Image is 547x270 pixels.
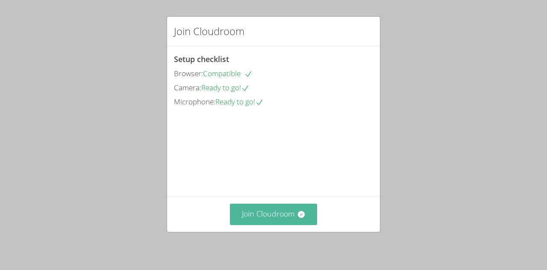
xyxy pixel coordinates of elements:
span: Browser: [174,68,203,78]
h2: Join Cloudroom [174,24,244,39]
span: Compatible [203,68,253,78]
span: Ready to go! [201,83,250,92]
button: Join Cloudroom [230,204,318,225]
span: Camera: [174,83,201,92]
span: Microphone: [174,97,215,107]
span: Setup checklist [174,54,229,64]
span: Ready to go! [215,97,264,107]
